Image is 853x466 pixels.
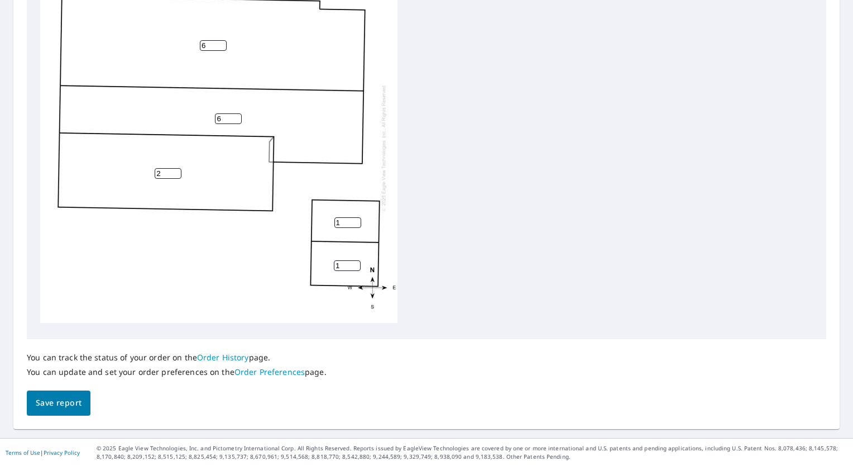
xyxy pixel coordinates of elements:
a: Order History [197,352,249,363]
span: Save report [36,396,82,410]
p: You can track the status of your order on the page. [27,353,327,363]
p: You can update and set your order preferences on the page. [27,367,327,377]
button: Save report [27,391,90,416]
a: Privacy Policy [44,449,80,457]
p: | [6,449,80,456]
a: Order Preferences [234,367,305,377]
a: Terms of Use [6,449,40,457]
p: © 2025 Eagle View Technologies, Inc. and Pictometry International Corp. All Rights Reserved. Repo... [97,444,847,461]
